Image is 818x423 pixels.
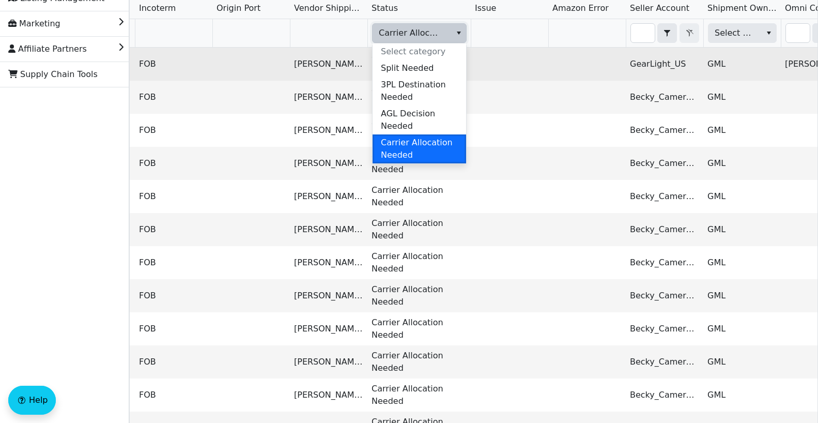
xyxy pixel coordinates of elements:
td: GML [703,213,781,246]
td: FOB [135,81,212,114]
input: Filter [631,24,655,42]
span: Carrier Allocation Needed [381,137,458,161]
td: Carrier Allocation Needed [367,345,471,379]
td: FOB [135,312,212,345]
span: Issue [475,2,496,14]
td: [PERSON_NAME] SOHOT Electrical Appliances Co., Ltd [STREET_ADDRESS] [290,48,367,81]
td: FOB [135,180,212,213]
td: FOB [135,48,212,81]
td: Becky_Cameron_Home_US [626,147,703,180]
span: Vendor Shipping Address [294,2,363,14]
td: FOB [135,279,212,312]
span: Seller Account [630,2,689,14]
td: [PERSON_NAME] Ye Sumec Textile Company Limited [STREET_ADDRESS] [290,312,367,345]
span: Carrier Allocation Needed [379,27,443,39]
td: [PERSON_NAME] Ye Sumec Textile Company Limited [STREET_ADDRESS] [290,81,367,114]
td: FOB [135,345,212,379]
td: GML [703,114,781,147]
input: Filter [786,24,810,42]
td: GearLight_US [626,48,703,81]
span: Affiliate Partners [8,41,87,57]
td: Becky_Cameron_Home_US [626,246,703,279]
td: GML [703,279,781,312]
span: Help [29,394,48,406]
td: FOB [135,379,212,412]
td: [PERSON_NAME] Ye Sumec Textile Company Limited [STREET_ADDRESS] [290,213,367,246]
td: Carrier Allocation Needed [367,379,471,412]
td: Carrier Allocation Needed [367,246,471,279]
span: Amazon Error [552,2,609,14]
th: Filter [367,19,471,48]
span: Incoterm [139,2,176,14]
span: Status [372,2,398,14]
button: Help floatingactionbutton [8,386,56,415]
span: Choose Operator [657,23,677,43]
td: Becky_Cameron_Home_US [626,180,703,213]
td: Carrier Allocation Needed [367,114,471,147]
th: Filter [703,19,781,48]
span: Origin Port [217,2,260,14]
span: Select Shipment Owner [715,27,753,39]
th: Filter [626,19,703,48]
td: Becky_Cameron_Home_US [626,312,703,345]
td: [PERSON_NAME] Ye Sumec Textile Company Limited [STREET_ADDRESS] [290,180,367,213]
td: Becky_Cameron_Home_US [626,279,703,312]
td: Becky_Cameron_Home_US [626,213,703,246]
td: Becky_Cameron_Home_US [626,379,703,412]
td: GML [703,312,781,345]
td: Carrier Allocation Needed [367,180,471,213]
button: select [451,24,466,42]
td: Carrier Allocation Needed [367,81,471,114]
td: Becky_Cameron_Home_US [626,345,703,379]
button: select [658,24,676,42]
td: FOB [135,246,212,279]
td: Carrier Allocation Needed [367,147,471,180]
td: Becky_Cameron_Home_US [626,114,703,147]
span: Shipment Owner [707,2,777,14]
td: Becky_Cameron_Home_US [626,81,703,114]
button: select [761,24,776,42]
td: [PERSON_NAME] Ye Sumec Textile Company Limited [STREET_ADDRESS] [290,114,367,147]
td: GML [703,379,781,412]
td: FOB [135,213,212,246]
td: GML [703,180,781,213]
span: Marketing [8,16,60,32]
td: GML [703,48,781,81]
td: FOB [135,147,212,180]
span: Split Needed [381,62,434,74]
td: GML [703,345,781,379]
span: AGL Decision Needed [381,108,458,132]
td: [PERSON_NAME] Ye Sumec Textile Company Limited [STREET_ADDRESS] [290,246,367,279]
span: 3PL Destination Needed [381,79,458,103]
td: GML [703,246,781,279]
td: Carrier Allocation Needed [367,48,471,81]
td: [PERSON_NAME] Ye Sumec Textile Company Limited [STREET_ADDRESS] [290,147,367,180]
td: Carrier Allocation Needed [367,312,471,345]
div: Select category [373,43,466,60]
td: Carrier Allocation Needed [367,213,471,246]
td: [PERSON_NAME] Ye Sumec Textile Company Limited [STREET_ADDRESS] [290,379,367,412]
td: [PERSON_NAME] Ye Sumec Textile Company Limited [STREET_ADDRESS] [290,345,367,379]
td: GML [703,81,781,114]
td: [PERSON_NAME] Ye Sumec Textile Company Limited [STREET_ADDRESS] [290,279,367,312]
td: Carrier Allocation Needed [367,279,471,312]
td: FOB [135,114,212,147]
span: Supply Chain Tools [8,66,98,83]
td: GML [703,147,781,180]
